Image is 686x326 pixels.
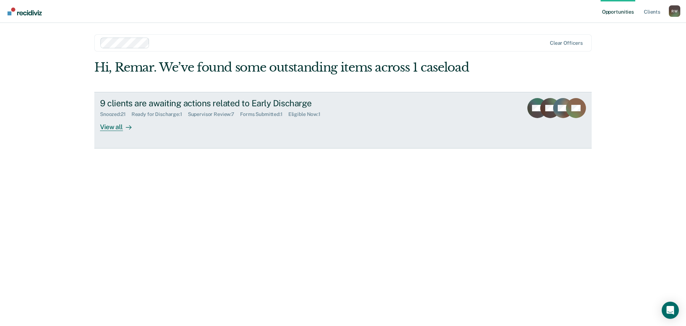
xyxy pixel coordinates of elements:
[131,111,188,117] div: Ready for Discharge : 1
[100,117,140,131] div: View all
[550,40,583,46] div: Clear officers
[100,111,131,117] div: Snoozed : 21
[188,111,240,117] div: Supervisor Review : 7
[669,5,680,17] button: Profile dropdown button
[662,302,679,319] div: Open Intercom Messenger
[240,111,288,117] div: Forms Submitted : 1
[94,92,592,149] a: 9 clients are awaiting actions related to Early DischargeSnoozed:21Ready for Discharge:1Superviso...
[8,8,42,15] img: Recidiviz
[288,111,326,117] div: Eligible Now : 1
[669,5,680,17] div: R W
[94,60,492,75] div: Hi, Remar. We’ve found some outstanding items across 1 caseload
[100,98,351,108] div: 9 clients are awaiting actions related to Early Discharge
